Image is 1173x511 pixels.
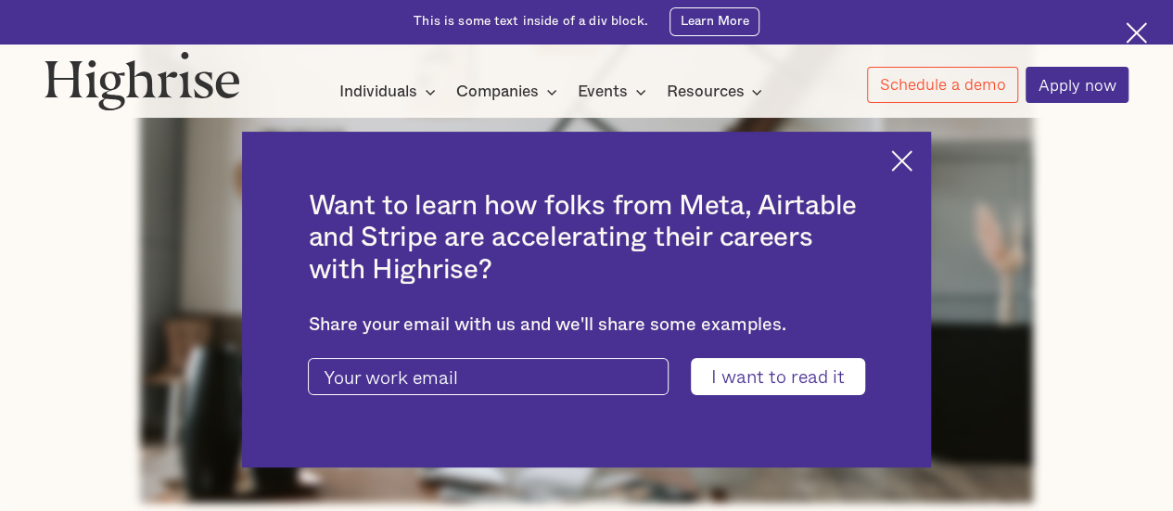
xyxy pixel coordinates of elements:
a: Learn More [669,7,759,36]
div: Events [578,81,628,103]
input: I want to read it [691,358,864,394]
div: This is some text inside of a div block. [414,13,648,31]
h2: Want to learn how folks from Meta, Airtable and Stripe are accelerating their careers with Highrise? [308,190,864,286]
div: Individuals [339,81,417,103]
a: Apply now [1026,67,1128,103]
img: Highrise logo [45,51,240,110]
div: Resources [666,81,768,103]
div: Companies [456,81,563,103]
a: Schedule a demo [867,67,1018,103]
img: Cross icon [1126,22,1147,44]
div: Share your email with us and we'll share some examples. [308,314,864,336]
div: Events [578,81,652,103]
div: Resources [666,81,744,103]
div: Companies [456,81,539,103]
input: Your work email [308,358,668,394]
form: current-ascender-blog-article-modal-form [308,358,864,394]
div: Individuals [339,81,441,103]
img: Cross icon [891,150,912,172]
